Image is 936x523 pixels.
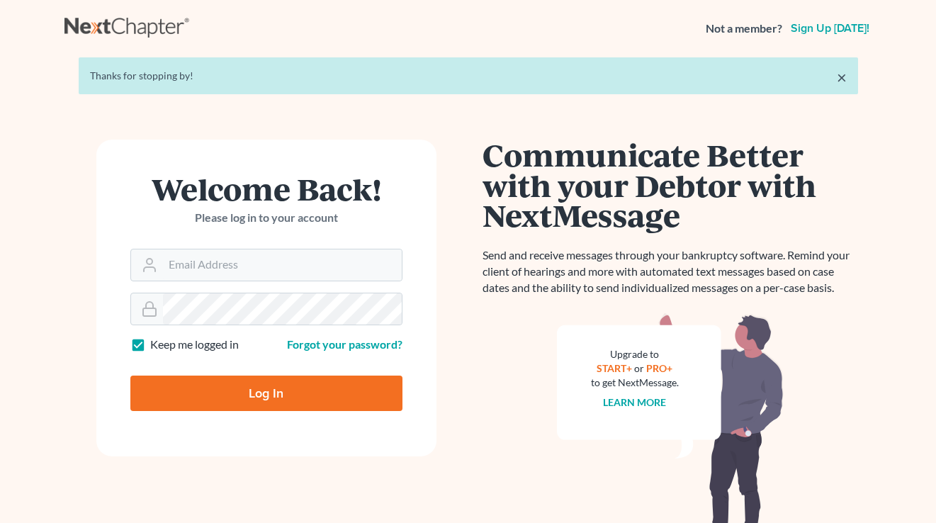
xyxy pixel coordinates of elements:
input: Log In [130,376,402,411]
a: PRO+ [646,362,672,374]
a: Forgot your password? [287,337,402,351]
div: Upgrade to [591,347,679,361]
a: Learn more [603,396,666,408]
div: Thanks for stopping by! [90,69,847,83]
h1: Communicate Better with your Debtor with NextMessage [483,140,858,230]
span: or [634,362,644,374]
a: Sign up [DATE]! [788,23,872,34]
strong: Not a member? [706,21,782,37]
a: × [837,69,847,86]
p: Send and receive messages through your bankruptcy software. Remind your client of hearings and mo... [483,247,858,296]
label: Keep me logged in [150,337,239,353]
input: Email Address [163,249,402,281]
h1: Welcome Back! [130,174,402,204]
div: to get NextMessage. [591,376,679,390]
a: START+ [597,362,632,374]
p: Please log in to your account [130,210,402,226]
